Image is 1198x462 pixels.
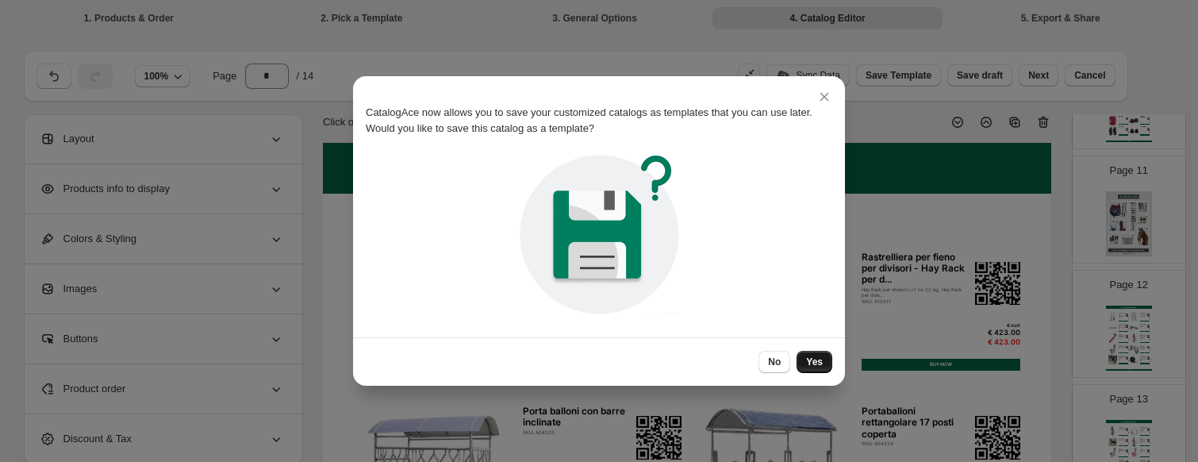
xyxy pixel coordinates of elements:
[514,149,685,320] img: pickTemplate
[758,351,790,373] button: No
[366,105,832,137] p: CatalogAce now allows you to save your customized catalogs as templates that you can use later. W...
[768,356,781,368] span: No
[797,351,832,373] button: Yes
[806,356,823,368] span: Yes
